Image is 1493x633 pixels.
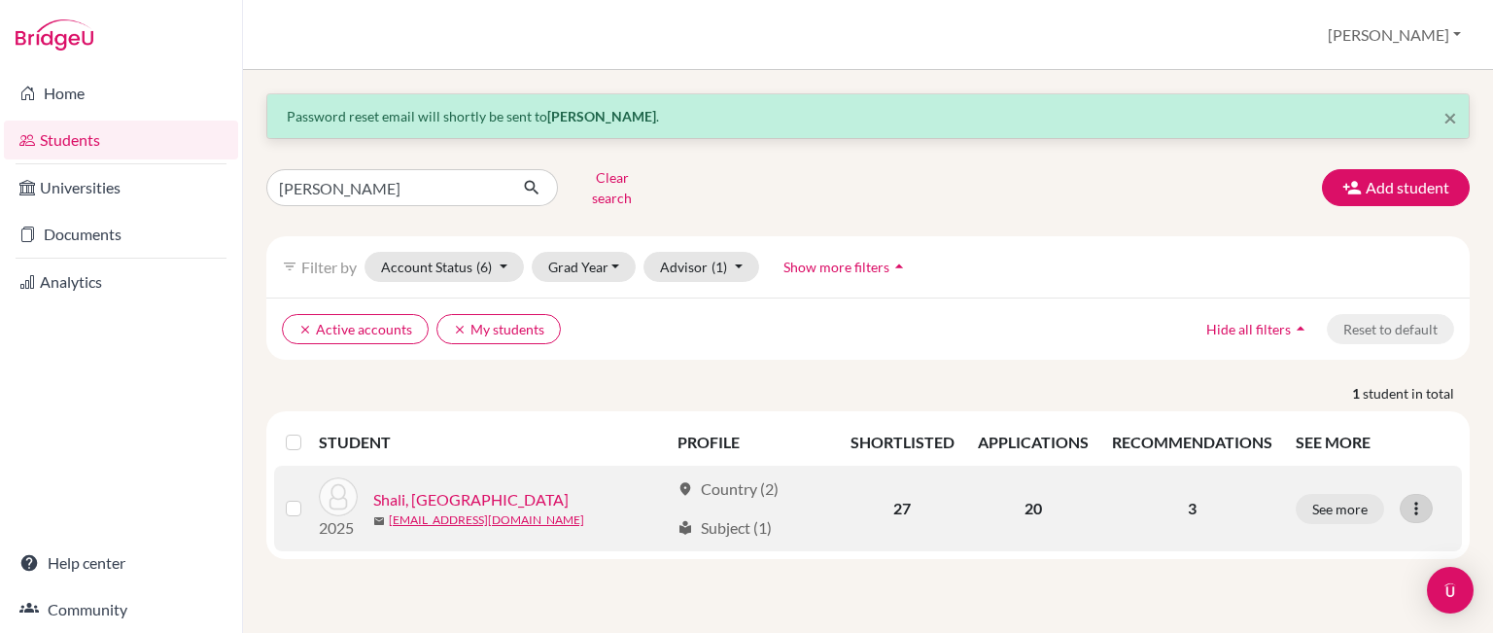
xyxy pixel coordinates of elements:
[365,252,524,282] button: Account Status(6)
[16,19,93,51] img: Bridge-U
[4,168,238,207] a: Universities
[547,108,656,124] strong: [PERSON_NAME]
[4,544,238,582] a: Help center
[476,259,492,275] span: (6)
[767,252,925,282] button: Show more filtersarrow_drop_up
[1100,419,1284,466] th: RECOMMENDATIONS
[677,481,693,497] span: location_on
[453,323,467,336] i: clear
[4,215,238,254] a: Documents
[389,511,584,529] a: [EMAIL_ADDRESS][DOMAIN_NAME]
[839,466,966,551] td: 27
[643,252,759,282] button: Advisor(1)
[1206,321,1291,337] span: Hide all filters
[1427,567,1474,614] div: Open Intercom Messenger
[1443,103,1457,131] span: ×
[4,263,238,301] a: Analytics
[287,106,1449,126] p: Password reset email will shortly be sent to .
[4,74,238,113] a: Home
[282,259,297,274] i: filter_list
[1284,419,1462,466] th: SEE MORE
[532,252,637,282] button: Grad Year
[677,477,779,501] div: Country (2)
[1363,383,1470,404] span: student in total
[4,590,238,629] a: Community
[301,258,357,276] span: Filter by
[677,516,772,540] div: Subject (1)
[1190,314,1327,344] button: Hide all filtersarrow_drop_up
[373,515,385,527] span: mail
[558,162,666,213] button: Clear search
[677,520,693,536] span: local_library
[783,259,889,275] span: Show more filters
[889,257,909,276] i: arrow_drop_up
[319,419,666,466] th: STUDENT
[1443,106,1457,129] button: Close
[1112,497,1272,520] p: 3
[712,259,727,275] span: (1)
[839,419,966,466] th: SHORTLISTED
[1291,319,1310,338] i: arrow_drop_up
[966,419,1100,466] th: APPLICATIONS
[436,314,561,344] button: clearMy students
[319,477,358,516] img: Shali, Medina
[319,516,358,540] p: 2025
[266,169,507,206] input: Find student by name...
[666,419,839,466] th: PROFILE
[1322,169,1470,206] button: Add student
[4,121,238,159] a: Students
[1296,494,1384,524] button: See more
[966,466,1100,551] td: 20
[1327,314,1454,344] button: Reset to default
[298,323,312,336] i: clear
[373,488,569,511] a: Shali, [GEOGRAPHIC_DATA]
[1352,383,1363,404] strong: 1
[1319,17,1470,53] button: [PERSON_NAME]
[282,314,429,344] button: clearActive accounts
